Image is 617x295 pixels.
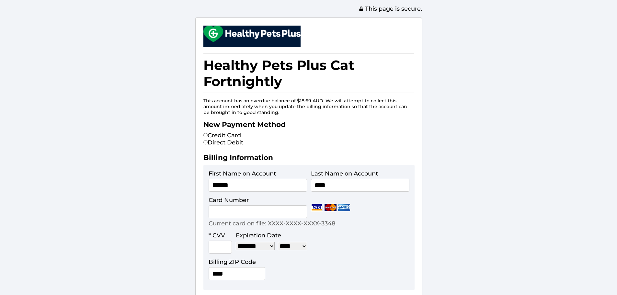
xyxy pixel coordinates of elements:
p: Current card on file: XXXX-XXXX-XXXX-3348 [209,220,336,227]
label: Billing ZIP Code [209,258,256,266]
label: Last Name on Account [311,170,378,177]
p: This account has an overdue balance of $18.69 AUD. We will attempt to collect this amount immedia... [203,98,414,115]
label: Expiration Date [236,232,281,239]
img: Amex [338,204,350,211]
label: * CVV [209,232,225,239]
label: Card Number [209,197,249,204]
img: Visa [311,204,323,211]
input: Credit Card [203,133,208,137]
label: First Name on Account [209,170,276,177]
label: Credit Card [203,132,241,139]
img: small.png [203,26,301,42]
span: This page is secure. [359,5,422,12]
h2: Billing Information [203,153,414,165]
h1: Healthy Pets Plus Cat Fortnightly [203,53,414,93]
h2: New Payment Method [203,120,414,132]
input: Direct Debit [203,140,208,144]
img: Mastercard [325,204,337,211]
label: Direct Debit [203,139,243,146]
